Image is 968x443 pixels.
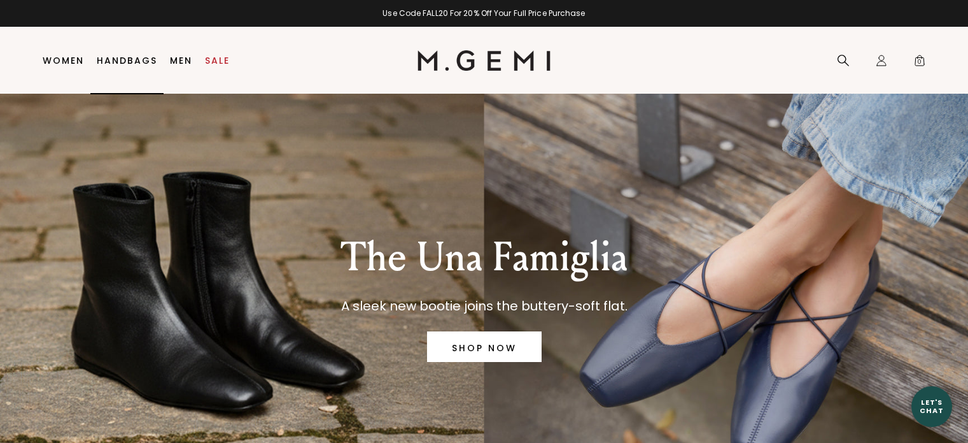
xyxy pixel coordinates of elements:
a: Handbags [97,55,157,66]
a: Sale [205,55,230,66]
div: Let's Chat [911,398,952,414]
a: Women [43,55,84,66]
p: A sleek new bootie joins the buttery-soft flat. [340,296,628,316]
img: M.Gemi [417,50,551,71]
p: The Una Famiglia [340,235,628,280]
span: 0 [913,57,926,69]
a: Men [170,55,192,66]
a: SHOP NOW [427,331,542,362]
